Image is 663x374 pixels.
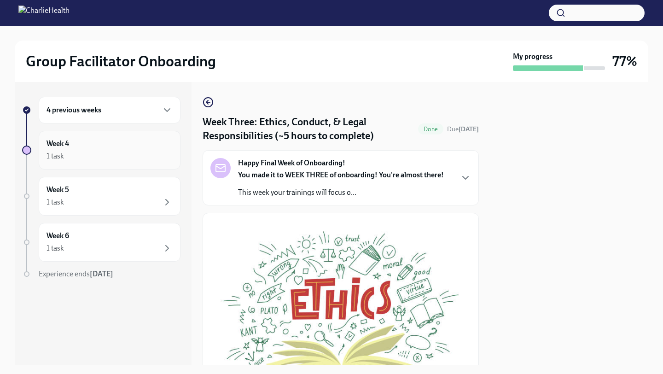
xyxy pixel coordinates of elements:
[26,52,216,70] h2: Group Facilitator Onboarding
[90,269,113,278] strong: [DATE]
[447,125,479,133] span: Due
[22,131,180,169] a: Week 41 task
[418,126,443,133] span: Done
[47,151,64,161] div: 1 task
[47,243,64,253] div: 1 task
[22,223,180,262] a: Week 61 task
[513,52,552,62] strong: My progress
[47,231,69,241] h6: Week 6
[47,105,101,115] h6: 4 previous weeks
[22,177,180,216] a: Week 51 task
[459,125,479,133] strong: [DATE]
[39,269,113,278] span: Experience ends
[238,187,444,198] p: This week your trainings will focus o...
[47,185,69,195] h6: Week 5
[18,6,70,20] img: CharlieHealth
[39,97,180,123] div: 4 previous weeks
[47,197,64,207] div: 1 task
[238,158,345,168] strong: Happy Final Week of Onboarding!
[447,125,479,134] span: September 8th, 2025 10:00
[47,139,69,149] h6: Week 4
[203,115,414,143] h4: Week Three: Ethics, Conduct, & Legal Responsibilities (~5 hours to complete)
[238,170,444,179] strong: You made it to WEEK THREE of onboarding! You're almost there!
[612,53,637,70] h3: 77%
